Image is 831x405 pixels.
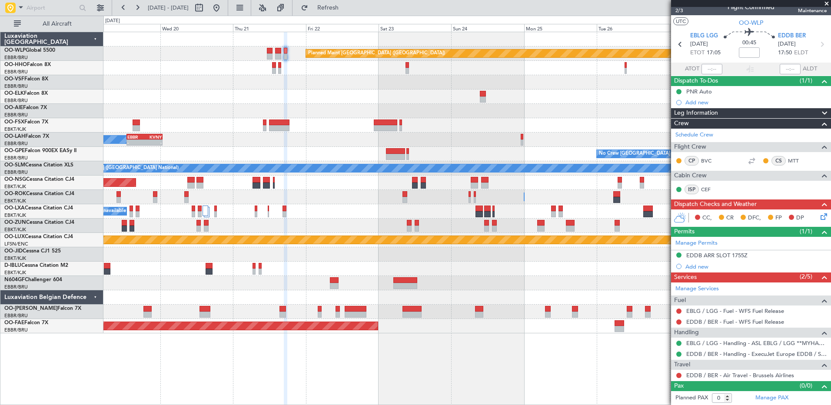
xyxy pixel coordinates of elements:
a: OO-NSGCessna Citation CJ4 [4,177,74,182]
div: Sat 23 [379,24,451,32]
a: EDDB / BER - Air Travel - Brussels Airlines [686,372,794,379]
a: OO-FSXFalcon 7X [4,120,48,125]
div: EBBR [127,134,144,139]
a: OO-[PERSON_NAME]Falcon 7X [4,306,81,311]
span: OO-AIE [4,105,23,110]
div: [DATE] [105,17,120,25]
span: CR [726,214,734,222]
a: EBKT/KJK [4,226,26,233]
span: (0/0) [800,381,812,390]
span: (1/1) [800,227,812,236]
label: Planned PAX [675,394,708,402]
span: EDDB BER [778,32,806,40]
div: - [127,140,144,145]
a: OO-LUXCessna Citation CJ4 [4,234,73,239]
span: (2/5) [800,272,812,281]
a: Manage PAX [755,394,788,402]
a: OO-AIEFalcon 7X [4,105,47,110]
span: ALDT [803,65,817,73]
span: Permits [674,227,695,237]
a: EBKT/KJK [4,126,26,133]
span: [DATE] [690,40,708,49]
span: Handling [674,328,699,338]
a: EBBR/BRU [4,112,28,118]
div: Planned Maint [GEOGRAPHIC_DATA] ([GEOGRAPHIC_DATA]) [308,47,445,60]
span: DFC, [748,214,761,222]
div: Fri 22 [306,24,379,32]
a: OO-ROKCessna Citation CJ4 [4,191,74,196]
span: OO-ZUN [4,220,26,225]
a: EBKT/KJK [4,198,26,204]
input: Airport [27,1,76,14]
div: Tue 19 [88,24,160,32]
a: EBBR/BRU [4,54,28,61]
a: OO-VSFFalcon 8X [4,76,48,82]
span: OO-FAE [4,320,24,325]
div: Flight Confirmed [728,3,774,12]
div: Add new [685,99,827,106]
span: [DATE] [778,40,796,49]
span: OO-[PERSON_NAME] [4,306,57,311]
a: OO-LXACessna Citation CJ4 [4,206,73,211]
div: Sun 24 [451,24,524,32]
div: Mon 25 [524,24,597,32]
span: OO-FSX [4,120,24,125]
a: EBBR/BRU [4,312,28,319]
a: Manage Services [675,285,719,293]
span: OO-NSG [4,177,26,182]
div: No Crew [GEOGRAPHIC_DATA] ([GEOGRAPHIC_DATA] National) [599,147,745,160]
span: (1/1) [800,76,812,85]
span: OO-WLP [739,18,763,27]
div: A/C Unavailable [90,205,126,218]
div: - [145,140,162,145]
button: All Aircraft [10,17,94,31]
a: BVC [701,157,721,165]
a: OO-WLPGlobal 5500 [4,48,55,53]
a: Schedule Crew [675,131,713,139]
span: FP [775,214,782,222]
button: UTC [673,17,688,25]
a: EDDB / BER - Handling - ExecuJet Europe EDDB / SXF [686,350,827,358]
a: CEF [701,186,721,193]
a: EBKT/KJK [4,183,26,190]
a: EBBR/BRU [4,69,28,75]
a: EBBR/BRU [4,169,28,176]
span: OO-ROK [4,191,26,196]
span: OO-LXA [4,206,25,211]
a: OO-FAEFalcon 7X [4,320,48,325]
a: OO-LAHFalcon 7X [4,134,49,139]
div: Thu 21 [233,24,306,32]
a: OO-ELKFalcon 8X [4,91,48,96]
div: Wed 20 [160,24,233,32]
a: OO-SLMCessna Citation XLS [4,163,73,168]
span: Leg Information [674,108,718,118]
input: --:-- [701,64,722,74]
a: EBKT/KJK [4,269,26,276]
div: Add new [685,263,827,270]
div: KVNY [145,134,162,139]
span: OO-WLP [4,48,26,53]
a: EBBR/BRU [4,97,28,104]
span: OO-HHO [4,62,27,67]
div: EDDB ARR SLOT 1755Z [686,252,748,259]
span: All Aircraft [23,21,92,27]
span: Dispatch Checks and Weather [674,199,757,209]
span: Pax [674,381,684,391]
span: OO-ELK [4,91,24,96]
span: OO-SLM [4,163,25,168]
a: OO-JIDCessna CJ1 525 [4,249,61,254]
a: EBBR/BRU [4,155,28,161]
span: 17:05 [707,49,721,57]
a: EBLG / LGG - Fuel - WFS Fuel Release [686,307,784,315]
a: D-IBLUCessna Citation M2 [4,263,68,268]
div: Tue 26 [597,24,669,32]
span: Dispatch To-Dos [674,76,718,86]
span: Cabin Crew [674,171,707,181]
span: Travel [674,360,690,370]
span: OO-LUX [4,234,25,239]
span: CC, [702,214,712,222]
button: Refresh [297,1,349,15]
a: LFSN/ENC [4,241,28,247]
a: OO-GPEFalcon 900EX EASy II [4,148,76,153]
span: ATOT [685,65,699,73]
